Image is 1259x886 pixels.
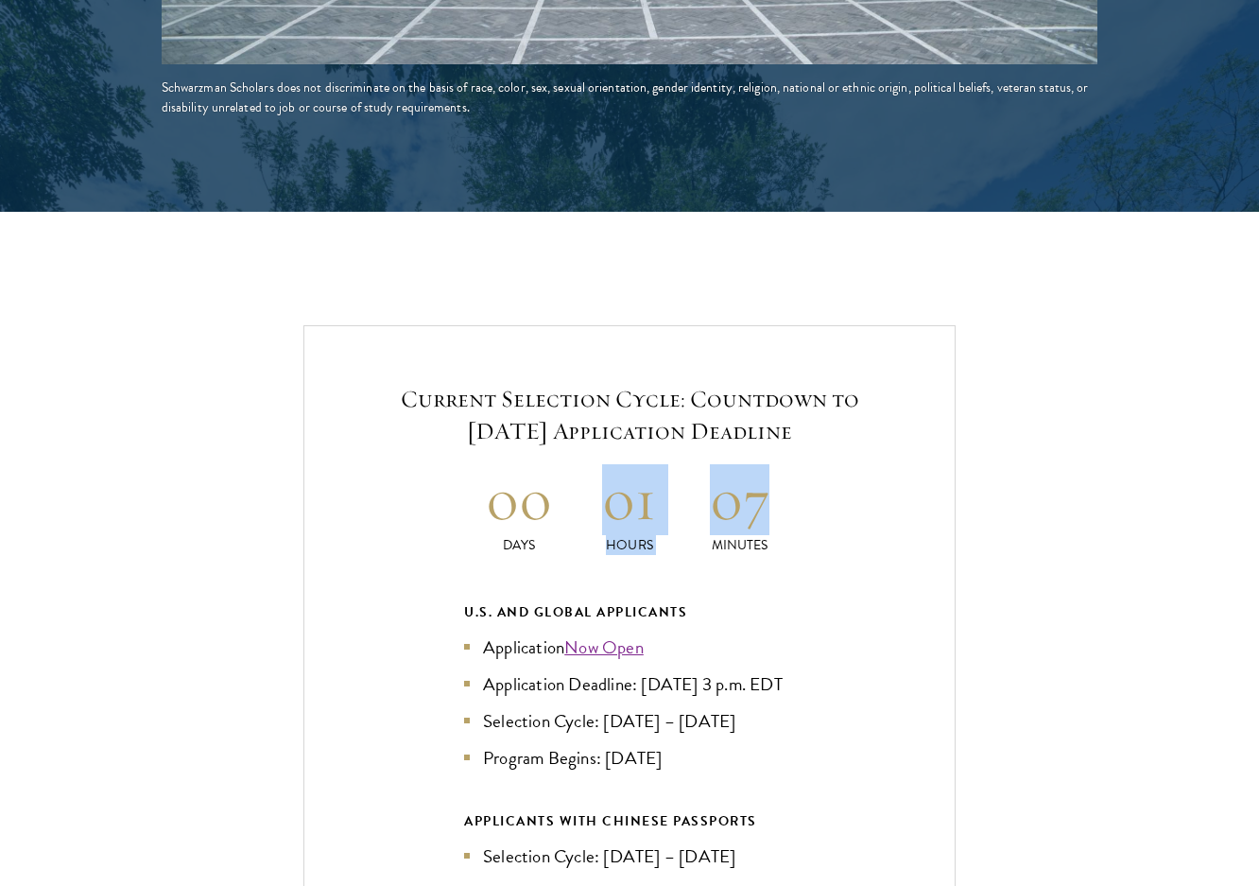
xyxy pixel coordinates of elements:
[464,809,795,833] div: APPLICANTS WITH CHINESE PASSPORTS
[464,707,795,735] li: Selection Cycle: [DATE] – [DATE]
[464,843,795,870] li: Selection Cycle: [DATE] – [DATE]
[361,383,898,447] h5: Current Selection Cycle: Countdown to [DATE] Application Deadline
[464,464,575,535] h2: 00
[575,464,685,535] h2: 01
[464,600,795,624] div: U.S. and Global Applicants
[575,535,685,555] p: Hours
[464,634,795,661] li: Application
[684,535,795,555] p: Minutes
[464,670,795,698] li: Application Deadline: [DATE] 3 p.m. EDT
[464,744,795,772] li: Program Begins: [DATE]
[564,634,644,661] a: Now Open
[464,535,575,555] p: Days
[684,464,795,535] h2: 07
[162,78,1098,117] div: Schwarzman Scholars does not discriminate on the basis of race, color, sex, sexual orientation, g...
